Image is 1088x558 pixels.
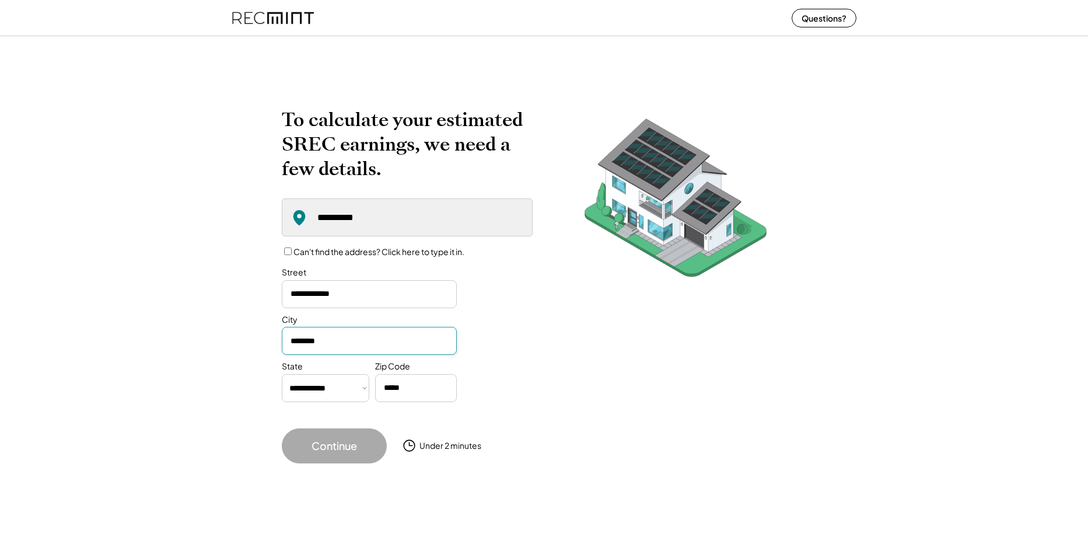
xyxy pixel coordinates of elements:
[282,267,306,278] div: Street
[282,428,387,463] button: Continue
[232,2,314,33] img: recmint-logotype%403x%20%281%29.jpeg
[282,314,298,326] div: City
[562,107,789,295] img: RecMintArtboard%207.png
[282,107,533,181] h2: To calculate your estimated SREC earnings, we need a few details.
[293,246,464,257] label: Can't find the address? Click here to type it in.
[375,361,410,372] div: Zip Code
[792,9,856,27] button: Questions?
[419,440,481,452] div: Under 2 minutes
[282,361,303,372] div: State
